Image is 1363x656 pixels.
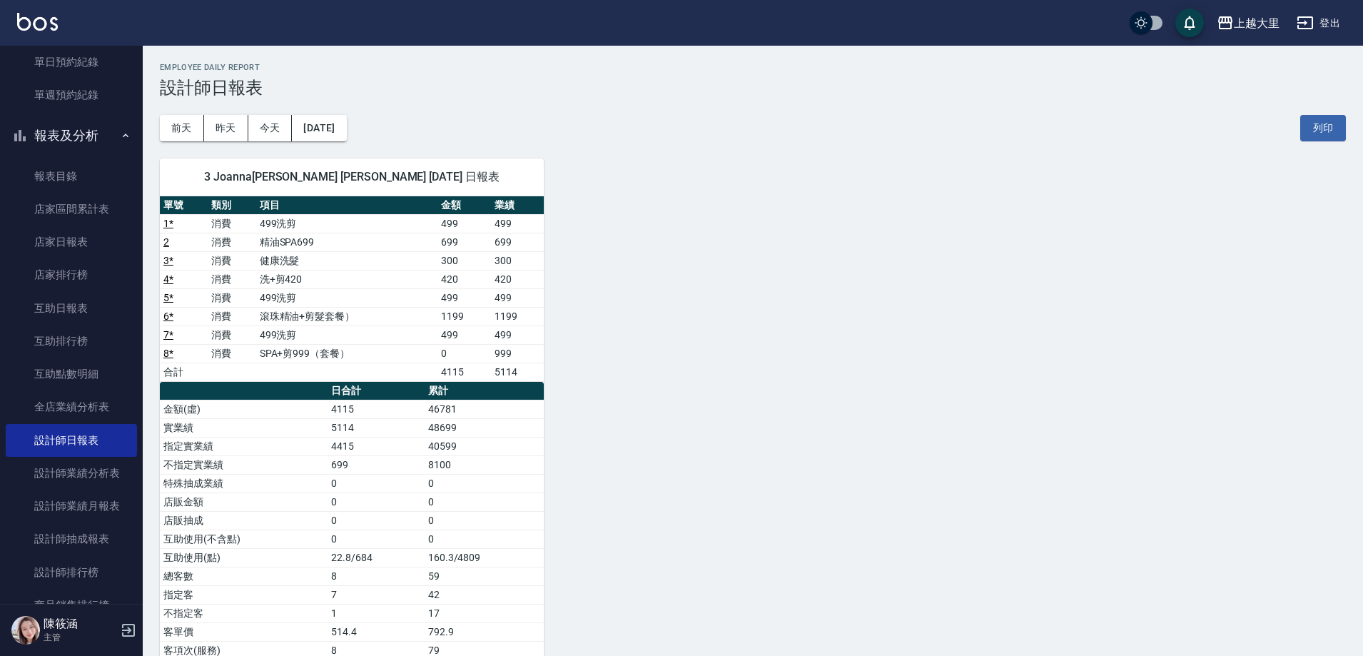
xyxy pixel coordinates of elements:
td: 499 [491,326,544,344]
td: 消費 [208,270,255,288]
td: 0 [328,511,424,530]
td: 不指定實業績 [160,455,328,474]
img: Logo [17,13,58,31]
td: 8 [328,567,424,585]
td: 消費 [208,344,255,363]
td: 店販金額 [160,493,328,511]
td: 不指定客 [160,604,328,622]
th: 項目 [256,196,438,215]
a: 設計師排行榜 [6,556,137,589]
td: 699 [437,233,490,251]
button: 上越大里 [1211,9,1285,38]
a: 商品銷售排行榜 [6,589,137,622]
a: 單週預約紀錄 [6,79,137,111]
td: 499洗剪 [256,288,438,307]
button: 今天 [248,115,293,141]
a: 報表目錄 [6,160,137,193]
td: 40599 [425,437,544,455]
td: 消費 [208,214,255,233]
td: 互助使用(點) [160,548,328,567]
td: 健康洗髮 [256,251,438,270]
td: 499 [437,214,490,233]
td: 999 [491,344,544,363]
th: 累計 [425,382,544,400]
td: 1199 [491,307,544,326]
a: 單日預約紀錄 [6,46,137,79]
a: 2 [163,236,169,248]
h2: Employee Daily Report [160,63,1346,72]
span: 3 Joanna[PERSON_NAME] [PERSON_NAME] [DATE] 日報表 [177,170,527,184]
td: 消費 [208,288,255,307]
button: [DATE] [292,115,346,141]
td: 46781 [425,400,544,418]
td: 17 [425,604,544,622]
h3: 設計師日報表 [160,78,1346,98]
td: 300 [491,251,544,270]
button: 登出 [1291,10,1346,36]
td: 滾珠精油+剪髮套餐） [256,307,438,326]
td: 420 [491,270,544,288]
td: 0 [425,474,544,493]
td: 499 [437,326,490,344]
td: 48699 [425,418,544,437]
a: 互助點數明細 [6,358,137,390]
td: 0 [437,344,490,363]
td: 合計 [160,363,208,381]
th: 金額 [437,196,490,215]
td: 4115 [328,400,424,418]
td: 消費 [208,251,255,270]
td: 總客數 [160,567,328,585]
td: 指定實業績 [160,437,328,455]
td: 消費 [208,326,255,344]
td: 7 [328,585,424,604]
td: 499洗剪 [256,214,438,233]
td: 160.3/4809 [425,548,544,567]
a: 全店業績分析表 [6,390,137,423]
td: 客單價 [160,622,328,641]
div: 上越大里 [1234,14,1280,32]
a: 店家日報表 [6,226,137,258]
img: Person [11,616,40,645]
button: save [1175,9,1204,37]
td: 8100 [425,455,544,474]
td: 4115 [437,363,490,381]
a: 設計師日報表 [6,424,137,457]
td: 0 [425,530,544,548]
th: 單號 [160,196,208,215]
table: a dense table [160,196,544,382]
td: 金額(虛) [160,400,328,418]
h5: 陳筱涵 [44,617,116,631]
td: 42 [425,585,544,604]
button: 昨天 [204,115,248,141]
td: 消費 [208,233,255,251]
td: 5114 [491,363,544,381]
td: 店販抽成 [160,511,328,530]
button: 前天 [160,115,204,141]
a: 設計師業績分析表 [6,457,137,490]
a: 店家區間累計表 [6,193,137,226]
td: 0 [425,511,544,530]
td: 59 [425,567,544,585]
td: 0 [328,493,424,511]
td: 4415 [328,437,424,455]
th: 日合計 [328,382,424,400]
td: 499 [491,214,544,233]
td: 指定客 [160,585,328,604]
td: 499 [491,288,544,307]
td: 精油SPA699 [256,233,438,251]
td: 699 [328,455,424,474]
td: 特殊抽成業績 [160,474,328,493]
td: 699 [491,233,544,251]
p: 主管 [44,631,116,644]
td: 22.8/684 [328,548,424,567]
td: 0 [328,474,424,493]
td: 消費 [208,307,255,326]
td: 1 [328,604,424,622]
button: 列印 [1300,115,1346,141]
td: 0 [328,530,424,548]
a: 互助排行榜 [6,325,137,358]
td: 5114 [328,418,424,437]
th: 類別 [208,196,255,215]
td: 792.9 [425,622,544,641]
td: 1199 [437,307,490,326]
